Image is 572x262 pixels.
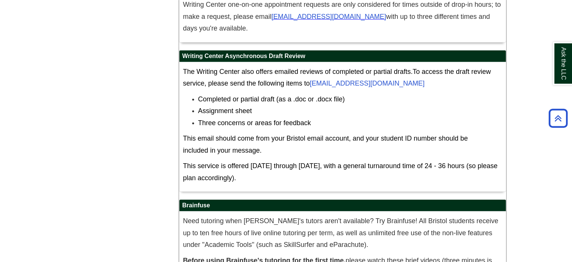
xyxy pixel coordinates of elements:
span: This email should come from your Bristol email account, and your student ID number should be incl... [183,135,468,154]
span: The Writing Center also offers emailed reviews of completed or partial drafts. [183,68,413,75]
span: [EMAIL_ADDRESS][DOMAIN_NAME] [272,13,386,20]
span: This service is offered [DATE] through [DATE], with a general turnaround time of 24 - 36 hours (s... [183,162,498,182]
span: Completed or partial draft (as a .doc or .docx file) [198,95,345,103]
a: [EMAIL_ADDRESS][DOMAIN_NAME] [272,14,386,20]
a: Back to Top [546,113,570,123]
h2: Writing Center Asynchronous Draft Review [179,51,506,62]
a: [EMAIL_ADDRESS][DOMAIN_NAME] [310,80,425,87]
span: Writing Center one-on-one appointment requests are only considered for times outside of drop-in h... [183,1,501,20]
span: Assignment sheet [198,107,252,115]
h2: Brainfuse [179,200,506,211]
span: with up to three different times and days you're available. [183,13,490,32]
span: Need tutoring when [PERSON_NAME]'s tutors aren't available? Try Brainfuse! All Bristol students r... [183,217,498,248]
span: Three concerns or areas for feedback [198,119,311,127]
